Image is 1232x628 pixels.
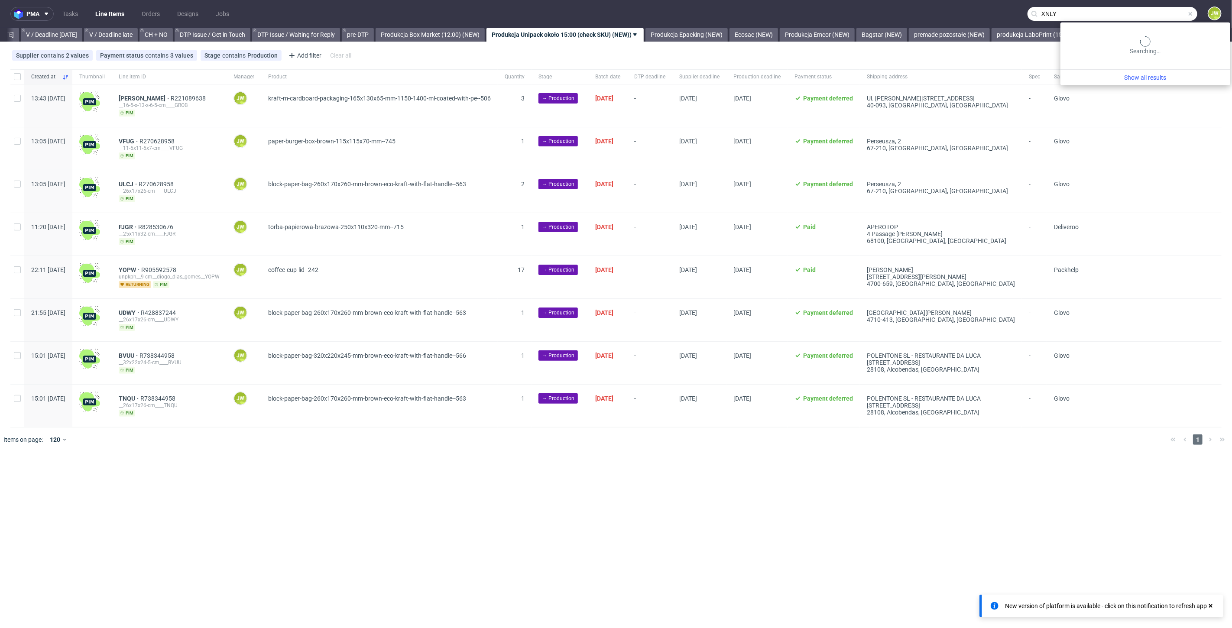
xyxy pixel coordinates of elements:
span: [DATE] [679,309,697,316]
span: Manager [233,73,254,81]
span: coffee-cup-lid--242 [268,266,318,273]
img: wHgJFi1I6lmhQAAAABJRU5ErkJggg== [79,91,100,112]
img: wHgJFi1I6lmhQAAAABJRU5ErkJggg== [79,392,100,412]
span: [DATE] [679,138,697,145]
span: pma [26,11,39,17]
div: [GEOGRAPHIC_DATA][PERSON_NAME] [867,309,1015,316]
div: 67-210, [GEOGRAPHIC_DATA] , [GEOGRAPHIC_DATA] [867,145,1015,152]
a: Produkcja Box Market (12:00) (NEW) [376,28,485,42]
a: V / Deadline late [84,28,138,42]
span: - [1029,95,1040,117]
span: contains [41,52,66,59]
span: pim [119,410,135,417]
a: R270628958 [139,138,176,145]
span: Spec [1029,73,1040,81]
span: torba-papierowa-brazowa-250x110x320-mm--715 [268,223,404,230]
img: wHgJFi1I6lmhQAAAABJRU5ErkJggg== [79,134,100,155]
span: → Production [542,395,574,402]
span: [DATE] [595,95,613,102]
a: DTP Issue / Waiting for Reply [252,28,340,42]
span: [DATE] [733,181,751,188]
a: R905592578 [141,266,178,273]
figcaption: JW [234,307,246,319]
a: Designs [172,7,204,21]
a: R828530676 [138,223,175,230]
span: 15:01 [DATE] [31,352,65,359]
a: [PERSON_NAME] [119,95,171,102]
span: → Production [542,266,574,274]
span: Payment status [794,73,853,81]
span: [DATE] [595,309,613,316]
span: - [1029,266,1040,288]
a: R738344958 [139,352,176,359]
div: Searching… [1064,36,1227,55]
span: 11:20 [DATE] [31,223,65,230]
span: - [1029,138,1040,159]
div: __26x17x26-cm____UDWY [119,316,220,323]
a: Tasks [57,7,83,21]
span: Shipping address [867,73,1015,81]
span: Paid [803,223,816,230]
span: Created at [31,73,58,81]
figcaption: JW [1209,7,1221,19]
figcaption: JW [234,92,246,104]
div: 40-093, [GEOGRAPHIC_DATA] , [GEOGRAPHIC_DATA] [867,102,1015,109]
a: Ecosac (NEW) [729,28,778,42]
a: Orders [136,7,165,21]
span: [DATE] [733,138,751,145]
div: APEROTOP [867,223,1015,230]
span: Supplier [16,52,41,59]
span: [DATE] [679,223,697,230]
span: UDWY [119,309,141,316]
span: Supplier deadline [679,73,720,81]
span: paper-burger-box-brown-115x115x70-mm--745 [268,138,396,145]
a: premade pozostałe (NEW) [909,28,990,42]
a: produkcja LaboPrint (15:00) (NEW) [992,28,1096,42]
span: → Production [542,223,574,231]
span: 1 [521,309,525,316]
span: [DATE] [595,266,613,273]
div: [STREET_ADDRESS][PERSON_NAME] [867,273,1015,280]
div: __26x17x26-cm____ULCJ [119,188,220,194]
figcaption: JW [234,392,246,405]
span: block-paper-bag-260x170x260-mm-brown-eco-kraft-with-flat-handle--563 [268,181,466,188]
span: - [634,181,665,202]
div: 28108, Alcobendas , [GEOGRAPHIC_DATA] [867,366,1015,373]
span: 15:01 [DATE] [31,395,65,402]
span: contains [222,52,247,59]
a: CH + NO [139,28,173,42]
div: 120 [46,434,62,446]
img: wHgJFi1I6lmhQAAAABJRU5ErkJggg== [79,177,100,198]
span: [DATE] [733,223,751,230]
span: → Production [542,309,574,317]
figcaption: JW [234,264,246,276]
a: ULCJ [119,181,139,188]
div: 67-210, [GEOGRAPHIC_DATA] , [GEOGRAPHIC_DATA] [867,188,1015,194]
span: - [634,309,665,331]
div: 28108, Alcobendas , [GEOGRAPHIC_DATA] [867,409,1015,416]
span: Payment deferred [803,95,853,102]
a: VFUG [119,138,139,145]
a: R428837244 [141,309,178,316]
div: New version of platform is available - click on this notification to refresh app [1005,602,1207,610]
span: 1 [521,223,525,230]
div: Production [247,52,278,59]
span: pim [153,281,169,288]
span: pim [119,324,135,331]
a: Produkcja Epacking (NEW) [645,28,728,42]
a: R221089638 [171,95,207,102]
span: 3 [521,95,525,102]
a: BVUU [119,352,139,359]
span: 17 [518,266,525,273]
a: Produkcja Unipack około 15:00 (check SKU) (NEW)) [486,28,644,42]
a: TNQU [119,395,140,402]
span: [DATE] [733,352,751,359]
span: Glovo [1054,138,1070,145]
span: Items on page: [3,435,43,444]
div: __32x22x24-5-cm____BVUU [119,359,220,366]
